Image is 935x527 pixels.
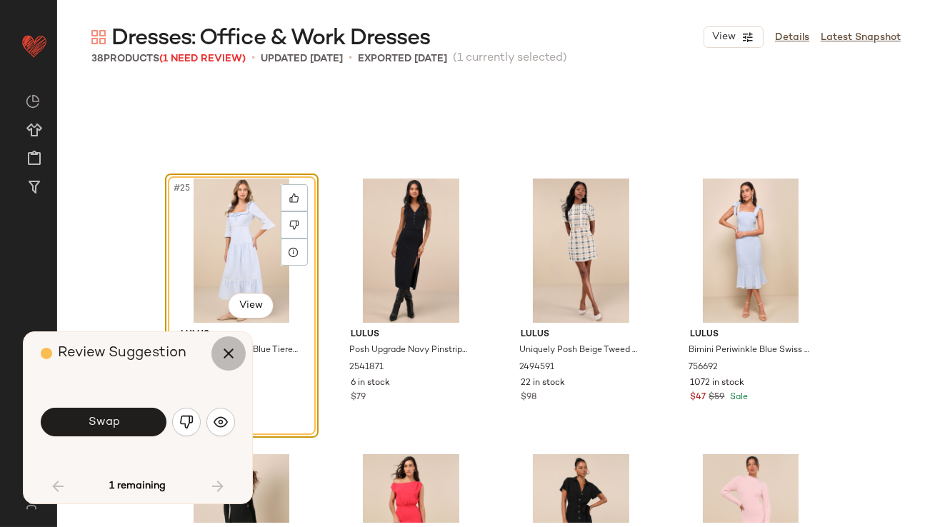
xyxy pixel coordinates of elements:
[690,328,811,341] span: Lulus
[91,54,104,64] span: 38
[351,377,390,390] span: 6 in stock
[17,498,45,510] img: svg%3e
[26,94,40,109] img: svg%3e
[351,391,366,404] span: $79
[453,50,567,67] span: (1 currently selected)
[519,344,640,357] span: Uniquely Posh Beige Tweed Sequin Lurex Short Sleeve Mini Dress
[179,415,194,429] img: svg%3e
[679,179,822,323] img: 12973761_756692.jpg
[775,30,809,45] a: Details
[87,416,119,429] span: Swap
[727,393,748,402] span: Sale
[20,31,49,60] img: heart_red.DM2ytmEG.svg
[91,51,246,66] div: Products
[261,51,343,66] p: updated [DATE]
[709,391,724,404] span: $59
[159,54,246,64] span: (1 Need Review)
[339,179,483,323] img: 12390801_2541871.jpg
[349,50,352,67] span: •
[509,179,653,323] img: 11990281_2494591.jpg
[214,415,228,429] img: svg%3e
[251,50,255,67] span: •
[519,361,554,374] span: 2494591
[690,391,706,404] span: $47
[110,480,166,493] span: 1 remaining
[239,300,263,311] span: View
[351,328,471,341] span: Lulus
[521,377,565,390] span: 22 in stock
[228,293,274,318] button: View
[111,24,430,53] span: Dresses: Office & Work Dresses
[349,361,384,374] span: 2541871
[690,377,744,390] span: 1072 in stock
[521,391,536,404] span: $98
[173,181,194,196] span: #25
[689,361,718,374] span: 756692
[689,344,809,357] span: Bimini Periwinkle Blue Swiss Dot Tie-Strap Midi Dress
[41,408,166,436] button: Swap
[58,346,186,361] span: Review Suggestion
[358,51,447,66] p: Exported [DATE]
[349,344,470,357] span: Posh Upgrade Navy Pinstriped Cutout Midi Dress
[521,328,641,341] span: Lulus
[91,30,106,44] img: svg%3e
[821,30,901,45] a: Latest Snapshot
[704,26,764,48] button: View
[711,31,736,43] span: View
[170,179,314,323] img: 12320841_2570771.jpg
